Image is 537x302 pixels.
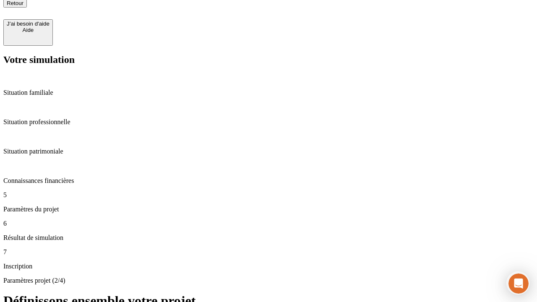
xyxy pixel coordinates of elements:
[7,27,50,33] div: Aide
[3,220,534,227] p: 6
[3,191,534,199] p: 5
[3,118,534,126] p: Situation professionnelle
[3,148,534,155] p: Situation patrimoniale
[3,19,53,46] button: J’ai besoin d'aideAide
[3,234,534,242] p: Résultat de simulation
[3,89,534,96] p: Situation familiale
[3,54,534,65] h2: Votre simulation
[3,177,534,185] p: Connaissances financières
[3,248,534,256] p: 7
[7,21,50,27] div: J’ai besoin d'aide
[3,277,534,284] p: Paramètres projet (2/4)
[3,263,534,270] p: Inscription
[506,271,530,295] iframe: Intercom live chat discovery launcher
[3,206,534,213] p: Paramètres du projet
[508,273,529,294] iframe: Intercom live chat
